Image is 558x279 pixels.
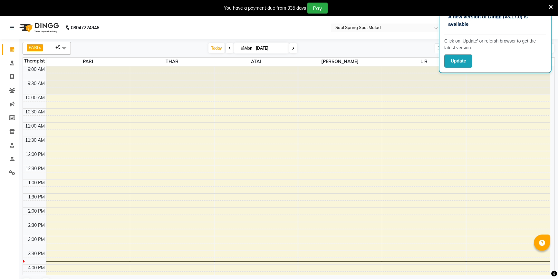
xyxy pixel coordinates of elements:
[27,194,46,200] div: 1:30 PM
[71,19,99,37] b: 08047224946
[24,109,46,115] div: 10:30 AM
[27,236,46,243] div: 3:00 PM
[27,179,46,186] div: 1:00 PM
[27,208,46,215] div: 2:00 PM
[214,58,298,66] span: ATAI
[26,80,46,87] div: 9:30 AM
[16,19,61,37] img: logo
[224,5,306,12] div: You have a payment due from 335 days
[24,165,46,172] div: 12:30 PM
[208,43,225,53] span: Today
[130,58,214,66] span: THAR
[382,58,466,66] span: L R
[23,58,46,64] div: Therapist
[26,66,46,73] div: 9:00 AM
[24,94,46,101] div: 10:00 AM
[531,253,552,273] iframe: chat widget
[24,137,46,144] div: 11:30 AM
[55,44,65,50] span: +5
[307,3,328,14] button: Pay
[38,45,41,50] a: x
[239,46,254,51] span: Mon
[24,123,46,130] div: 11:00 AM
[27,222,46,229] div: 2:30 PM
[298,58,382,66] span: [PERSON_NAME]
[444,38,546,51] p: Click on ‘Update’ or refersh browser to get the latest version.
[448,13,542,28] p: A new version of Dingg (v3.17.0) is available
[444,54,472,68] button: Update
[435,43,491,53] input: Search Appointment
[27,265,46,271] div: 4:00 PM
[46,58,130,66] span: PARI
[27,250,46,257] div: 3:30 PM
[24,151,46,158] div: 12:00 PM
[254,43,286,53] input: 2025-09-01
[29,45,38,50] span: PARI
